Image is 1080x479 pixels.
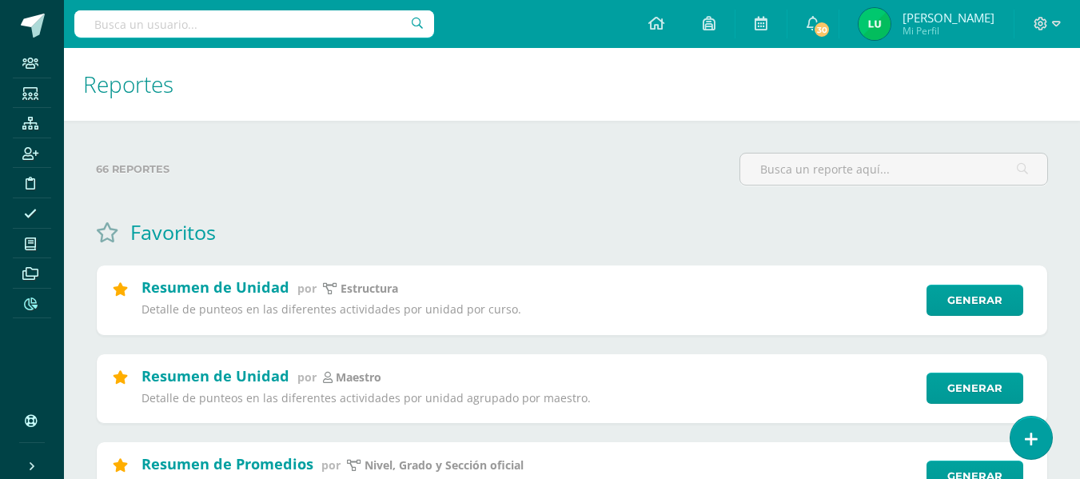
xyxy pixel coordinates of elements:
span: Mi Perfil [903,24,994,38]
input: Busca un usuario... [74,10,434,38]
label: 66 reportes [96,153,727,186]
span: Reportes [83,69,173,99]
a: Generar [927,285,1023,316]
span: 30 [813,21,831,38]
h2: Resumen de Promedios [141,454,313,473]
h2: Resumen de Unidad [141,366,289,385]
span: [PERSON_NAME] [903,10,994,26]
a: Generar [927,373,1023,404]
span: por [321,457,341,473]
p: Nivel, Grado y Sección oficial [365,458,524,473]
h1: Favoritos [130,218,216,245]
img: 54682bb00531784ef96ee9fbfedce966.png [859,8,891,40]
p: Detalle de punteos en las diferentes actividades por unidad agrupado por maestro. [141,391,916,405]
span: por [297,281,317,296]
p: Detalle de punteos en las diferentes actividades por unidad por curso. [141,302,916,317]
input: Busca un reporte aquí... [740,154,1047,185]
p: estructura [341,281,398,296]
h2: Resumen de Unidad [141,277,289,297]
p: maestro [336,370,381,385]
span: por [297,369,317,385]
